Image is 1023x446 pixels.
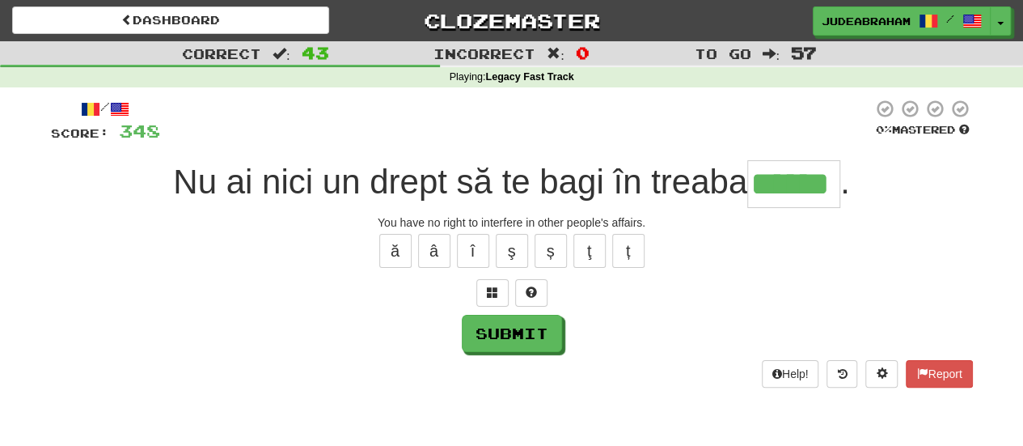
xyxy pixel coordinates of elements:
strong: Legacy Fast Track [485,71,573,83]
span: judeabraham [822,14,911,28]
div: / [51,99,160,119]
span: 57 [791,43,817,62]
span: : [547,47,564,61]
button: â [418,234,450,268]
span: Correct [182,45,261,62]
span: 348 [119,121,160,141]
button: ş [496,234,528,268]
div: Mastered [873,123,973,138]
span: : [273,47,290,61]
button: ț [612,234,645,268]
span: . [840,163,850,201]
button: î [457,234,489,268]
span: To go [694,45,750,62]
span: / [946,13,954,24]
a: Clozemaster [353,6,670,35]
span: : [762,47,780,61]
button: Help! [762,360,819,388]
span: Nu ai nici un drept să te bagi în treaba [173,163,747,201]
span: 43 [302,43,329,62]
span: 0 [576,43,590,62]
a: Dashboard [12,6,329,34]
button: Single letter hint - you only get 1 per sentence and score half the points! alt+h [515,279,547,307]
button: Submit [462,315,562,352]
button: ș [535,234,567,268]
span: Score: [51,126,109,140]
button: Report [906,360,972,388]
a: judeabraham / [813,6,991,36]
div: You have no right to interfere in other people's affairs. [51,215,973,231]
button: ă [379,234,412,268]
button: ţ [573,234,606,268]
span: 0 % [876,123,892,136]
button: Switch sentence to multiple choice alt+p [476,279,509,307]
span: Incorrect [433,45,535,62]
button: Round history (alt+y) [826,360,857,388]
